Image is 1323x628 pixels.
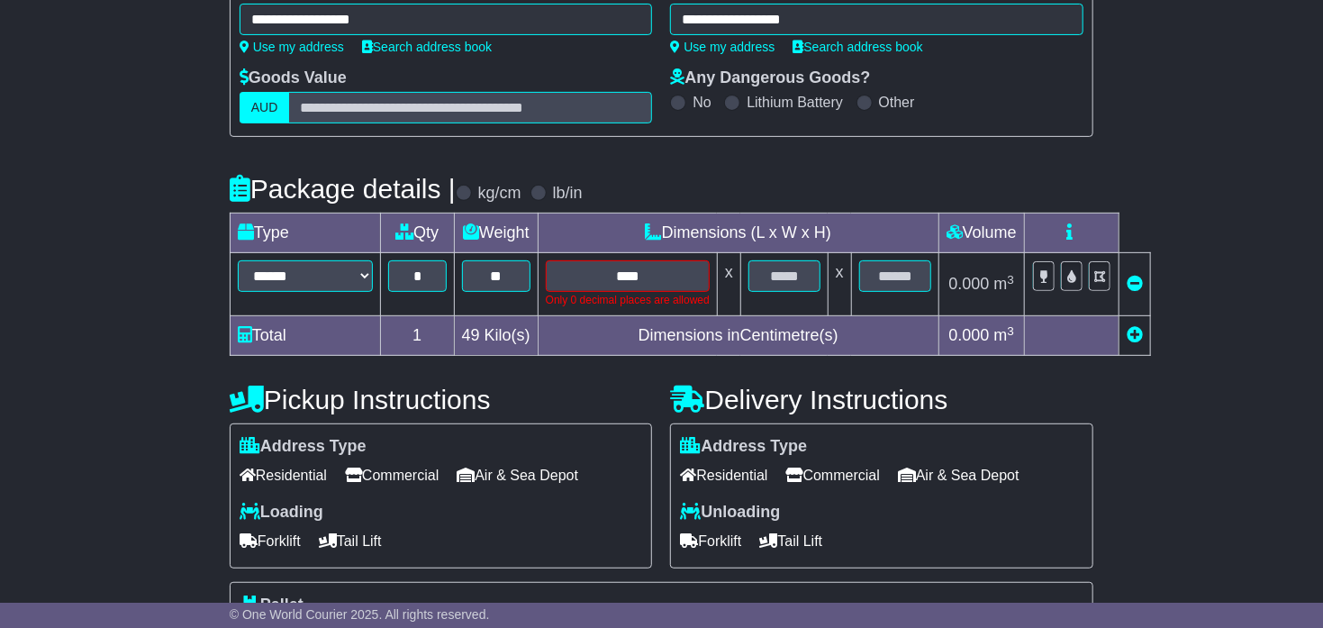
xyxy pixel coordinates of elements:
td: 1 [380,316,454,356]
label: Lithium Battery [747,94,843,111]
span: Tail Lift [319,527,382,555]
label: AUD [240,92,290,123]
span: 0.000 [949,326,990,344]
td: Qty [380,214,454,253]
span: m [994,275,1015,293]
h4: Package details | [230,174,456,204]
span: Commercial [786,461,880,489]
td: Dimensions (L x W x H) [538,214,938,253]
span: Forklift [240,527,301,555]
span: 49 [462,326,480,344]
td: Volume [938,214,1024,253]
div: Only 0 decimal places are allowed [546,292,710,308]
sup: 3 [1008,273,1015,287]
span: Commercial [345,461,439,489]
td: Total [230,316,380,356]
td: Kilo(s) [454,316,538,356]
label: Any Dangerous Goods? [670,68,870,88]
sup: 3 [1008,324,1015,338]
label: No [693,94,711,111]
label: kg/cm [478,184,521,204]
label: lb/in [553,184,583,204]
label: Other [879,94,915,111]
a: Add new item [1127,326,1143,344]
td: x [828,253,851,316]
span: Tail Lift [759,527,822,555]
td: Dimensions in Centimetre(s) [538,316,938,356]
h4: Delivery Instructions [670,385,1093,414]
label: Pallet [240,596,304,615]
label: Loading [240,503,323,523]
span: © One World Courier 2025. All rights reserved. [230,607,490,622]
a: Search address book [793,40,923,54]
td: Type [230,214,380,253]
span: Forklift [680,527,741,555]
label: Address Type [240,437,367,457]
span: 0.000 [949,275,990,293]
td: Weight [454,214,538,253]
a: Use my address [670,40,775,54]
a: Use my address [240,40,344,54]
a: Remove this item [1127,275,1143,293]
label: Unloading [680,503,780,523]
label: Goods Value [240,68,347,88]
span: Air & Sea Depot [457,461,578,489]
label: Address Type [680,437,807,457]
span: Residential [680,461,767,489]
h4: Pickup Instructions [230,385,653,414]
span: Residential [240,461,327,489]
a: Search address book [362,40,492,54]
td: x [717,253,740,316]
span: m [994,326,1015,344]
span: Air & Sea Depot [898,461,1019,489]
